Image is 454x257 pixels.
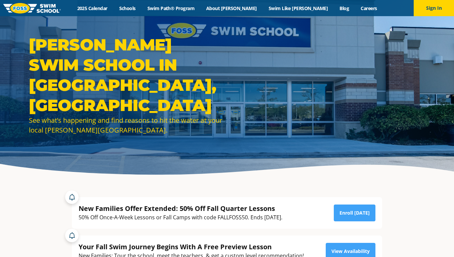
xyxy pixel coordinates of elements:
[79,204,282,213] div: New Families Offer Extended: 50% Off Fall Quarter Lessons
[200,5,263,11] a: About [PERSON_NAME]
[355,5,383,11] a: Careers
[79,242,304,251] div: Your Fall Swim Journey Begins With A Free Preview Lesson
[334,205,375,221] a: Enroll [DATE]
[29,115,224,135] div: See what’s happening and find reasons to hit the water at your local [PERSON_NAME][GEOGRAPHIC_DATA].
[3,3,61,13] img: FOSS Swim School Logo
[113,5,141,11] a: Schools
[29,35,224,115] h1: [PERSON_NAME] Swim School in [GEOGRAPHIC_DATA], [GEOGRAPHIC_DATA]
[79,213,282,222] div: 50% Off Once-A-Week Lessons or Fall Camps with code FALLFOSS50. Ends [DATE].
[141,5,200,11] a: Swim Path® Program
[263,5,334,11] a: Swim Like [PERSON_NAME]
[71,5,113,11] a: 2025 Calendar
[334,5,355,11] a: Blog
